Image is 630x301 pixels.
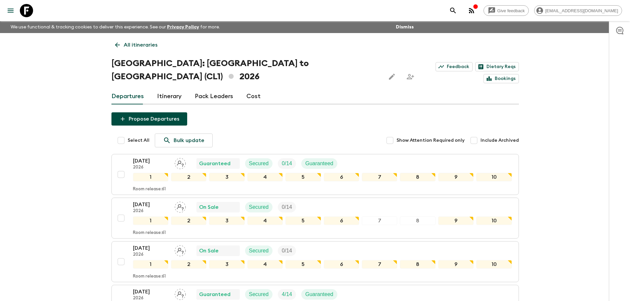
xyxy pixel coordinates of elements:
[111,89,144,104] a: Departures
[111,38,161,52] a: All itineraries
[133,165,169,170] p: 2026
[400,216,435,225] div: 8
[133,201,169,208] p: [DATE]
[247,260,283,269] div: 4
[249,290,269,298] p: Secured
[133,252,169,257] p: 2026
[324,173,359,181] div: 6
[282,290,292,298] p: 4 / 14
[438,216,474,225] div: 9
[494,8,528,13] span: Give feedback
[362,260,397,269] div: 7
[385,70,399,83] button: Edit this itinerary
[278,158,296,169] div: Trip Fill
[481,137,519,144] span: Include Archived
[175,204,186,209] span: Assign pack leader
[199,247,219,255] p: On Sale
[174,136,204,144] p: Bulk update
[400,260,435,269] div: 8
[362,216,397,225] div: 7
[245,289,273,300] div: Secured
[111,198,519,239] button: [DATE]2026Assign pack leaderOn SaleSecuredTrip Fill12345678910Room release:61
[133,244,169,252] p: [DATE]
[133,274,166,279] p: Room release: 61
[199,290,231,298] p: Guaranteed
[157,89,182,104] a: Itinerary
[324,260,359,269] div: 6
[133,187,166,192] p: Room release: 61
[167,25,199,29] a: Privacy Policy
[282,247,292,255] p: 0 / 14
[4,4,17,17] button: menu
[171,216,206,225] div: 2
[246,89,261,104] a: Cost
[171,173,206,181] div: 2
[245,202,273,212] div: Secured
[249,160,269,168] p: Secured
[446,4,460,17] button: search adventures
[249,247,269,255] p: Secured
[155,133,213,147] a: Bulk update
[111,57,380,83] h1: [GEOGRAPHIC_DATA]: [GEOGRAPHIC_DATA] to [GEOGRAPHIC_DATA] (CL1) 2026
[133,288,169,296] p: [DATE]
[438,173,474,181] div: 9
[278,202,296,212] div: Trip Fill
[400,173,435,181] div: 8
[175,291,186,296] span: Assign pack leader
[475,62,519,71] a: Dietary Reqs
[245,245,273,256] div: Secured
[278,289,296,300] div: Trip Fill
[209,173,244,181] div: 3
[476,216,512,225] div: 10
[285,260,321,269] div: 5
[195,89,233,104] a: Pack Leaders
[285,216,321,225] div: 5
[534,5,622,16] div: [EMAIL_ADDRESS][DOMAIN_NAME]
[199,160,231,168] p: Guaranteed
[209,216,244,225] div: 3
[476,260,512,269] div: 10
[245,158,273,169] div: Secured
[249,203,269,211] p: Secured
[175,160,186,165] span: Assign pack leader
[247,216,283,225] div: 4
[483,5,529,16] a: Give feedback
[282,203,292,211] p: 0 / 14
[305,290,333,298] p: Guaranteed
[397,137,465,144] span: Show Attention Required only
[133,230,166,236] p: Room release: 61
[133,260,168,269] div: 1
[483,74,519,83] a: Bookings
[133,216,168,225] div: 1
[111,112,187,126] button: Propose Departures
[436,62,473,71] a: Feedback
[111,154,519,195] button: [DATE]2026Assign pack leaderGuaranteedSecuredTrip FillGuaranteed12345678910Room release:61
[438,260,474,269] div: 9
[542,8,622,13] span: [EMAIL_ADDRESS][DOMAIN_NAME]
[476,173,512,181] div: 10
[247,173,283,181] div: 4
[305,160,333,168] p: Guaranteed
[133,208,169,214] p: 2026
[8,21,223,33] p: We use functional & tracking cookies to deliver this experience. See our for more.
[394,22,415,32] button: Dismiss
[282,160,292,168] p: 0 / 14
[124,41,157,49] p: All itineraries
[111,241,519,282] button: [DATE]2026Assign pack leaderOn SaleSecuredTrip Fill12345678910Room release:61
[324,216,359,225] div: 6
[199,203,219,211] p: On Sale
[133,157,169,165] p: [DATE]
[128,137,149,144] span: Select All
[362,173,397,181] div: 7
[133,173,168,181] div: 1
[171,260,206,269] div: 2
[133,296,169,301] p: 2026
[404,70,417,83] span: Share this itinerary
[285,173,321,181] div: 5
[209,260,244,269] div: 3
[175,247,186,252] span: Assign pack leader
[278,245,296,256] div: Trip Fill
